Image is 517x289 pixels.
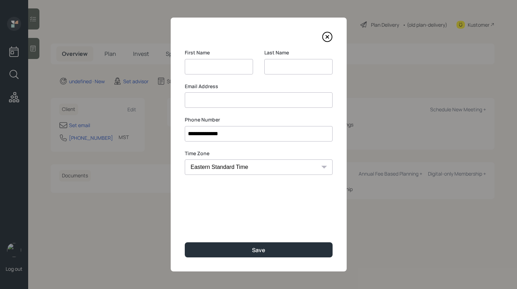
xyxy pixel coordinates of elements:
div: Save [252,246,265,254]
button: Save [185,242,333,257]
label: Time Zone [185,150,333,157]
label: Last Name [264,49,333,56]
label: First Name [185,49,253,56]
label: Phone Number [185,116,333,123]
label: Email Address [185,83,333,90]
